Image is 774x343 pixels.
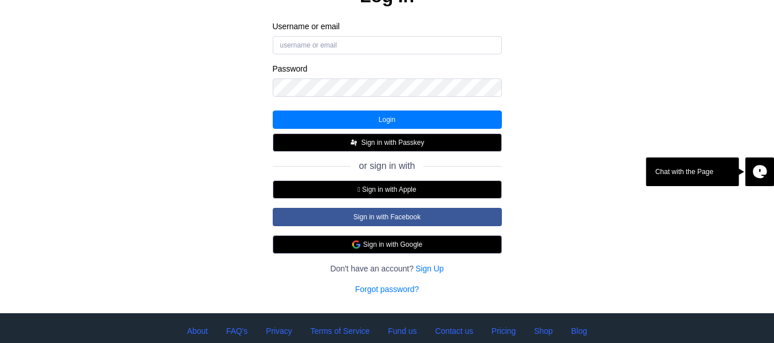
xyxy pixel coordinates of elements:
img: google.d7f092af888a54de79ed9c9303d689d7.svg [352,240,361,249]
input: username or email [273,36,502,54]
a: Contact us [435,325,473,338]
a: Terms of Service [311,325,370,338]
img: FIDO_Passkey_mark_A_white.b30a49376ae8d2d8495b153dc42f1869.svg [349,138,359,147]
a: Forgot password? [355,283,419,295]
label: Username or email [273,21,502,31]
a: Blog [571,325,587,338]
button:  Sign in with Apple [273,180,502,199]
label: Password [273,64,502,74]
button: Login [273,111,502,129]
a: FAQ's [226,325,247,338]
a: Pricing [492,325,516,338]
a: Privacy [266,325,292,338]
button: Sign in with Google [273,235,502,254]
a: Sign Up [415,263,443,274]
button: Sign in with Facebook [273,208,502,226]
a: Fund us [388,325,417,338]
span: or sign in with [359,161,415,171]
a: Shop [534,325,553,338]
button: Sign in with Passkey [273,133,502,152]
span: Don't have an account? [330,263,414,274]
a: About [187,325,207,338]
